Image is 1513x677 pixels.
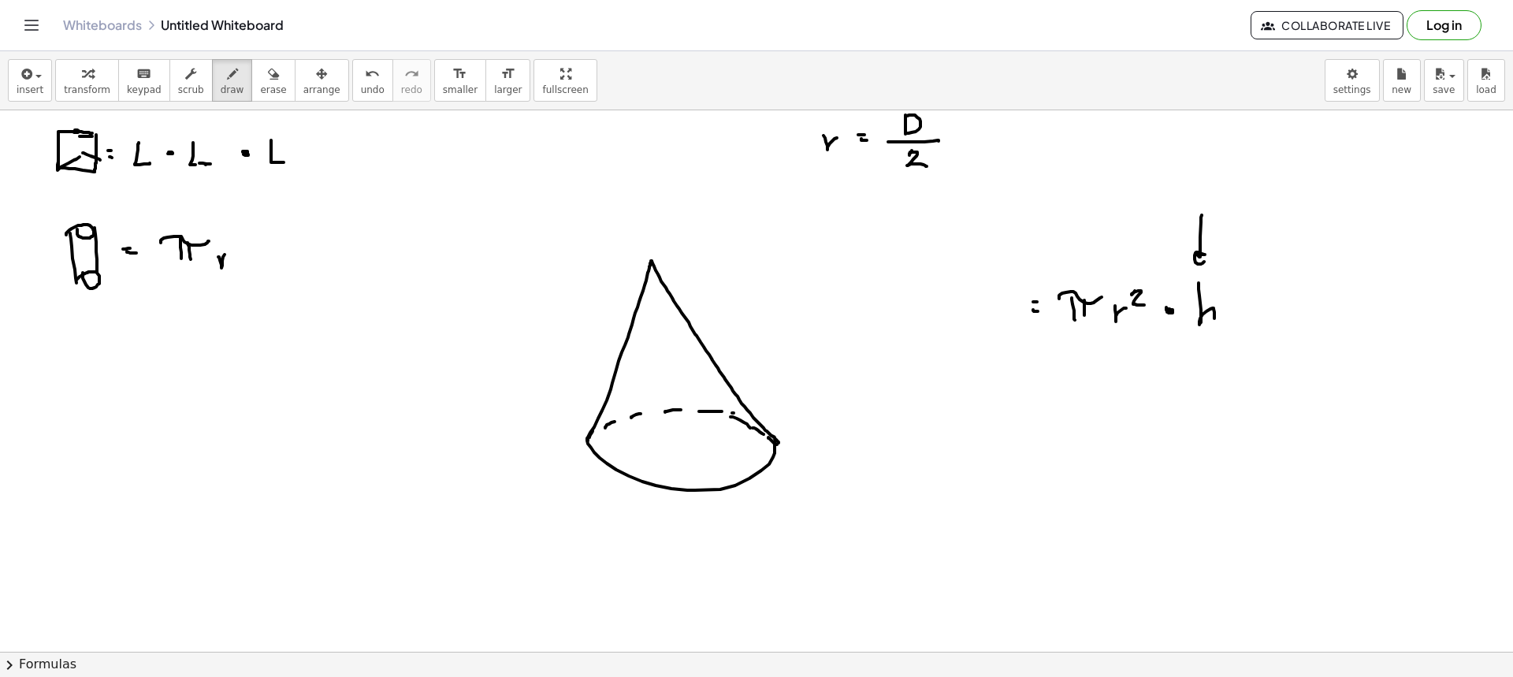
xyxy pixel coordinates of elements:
[1433,84,1455,95] span: save
[485,59,530,102] button: format_sizelarger
[136,65,151,84] i: keyboard
[169,59,213,102] button: scrub
[63,17,142,33] a: Whiteboards
[55,59,119,102] button: transform
[352,59,393,102] button: undoundo
[401,84,422,95] span: redo
[251,59,295,102] button: erase
[295,59,349,102] button: arrange
[1467,59,1505,102] button: load
[118,59,170,102] button: keyboardkeypad
[494,84,522,95] span: larger
[434,59,486,102] button: format_sizesmaller
[542,84,588,95] span: fullscreen
[1251,11,1403,39] button: Collaborate Live
[1424,59,1464,102] button: save
[1476,84,1496,95] span: load
[443,84,478,95] span: smaller
[64,84,110,95] span: transform
[178,84,204,95] span: scrub
[1392,84,1411,95] span: new
[404,65,419,84] i: redo
[127,84,162,95] span: keypad
[1264,18,1390,32] span: Collaborate Live
[8,59,52,102] button: insert
[19,13,44,38] button: Toggle navigation
[533,59,597,102] button: fullscreen
[1407,10,1481,40] button: Log in
[303,84,340,95] span: arrange
[392,59,431,102] button: redoredo
[1333,84,1371,95] span: settings
[260,84,286,95] span: erase
[452,65,467,84] i: format_size
[17,84,43,95] span: insert
[365,65,380,84] i: undo
[361,84,385,95] span: undo
[500,65,515,84] i: format_size
[212,59,253,102] button: draw
[221,84,244,95] span: draw
[1325,59,1380,102] button: settings
[1383,59,1421,102] button: new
